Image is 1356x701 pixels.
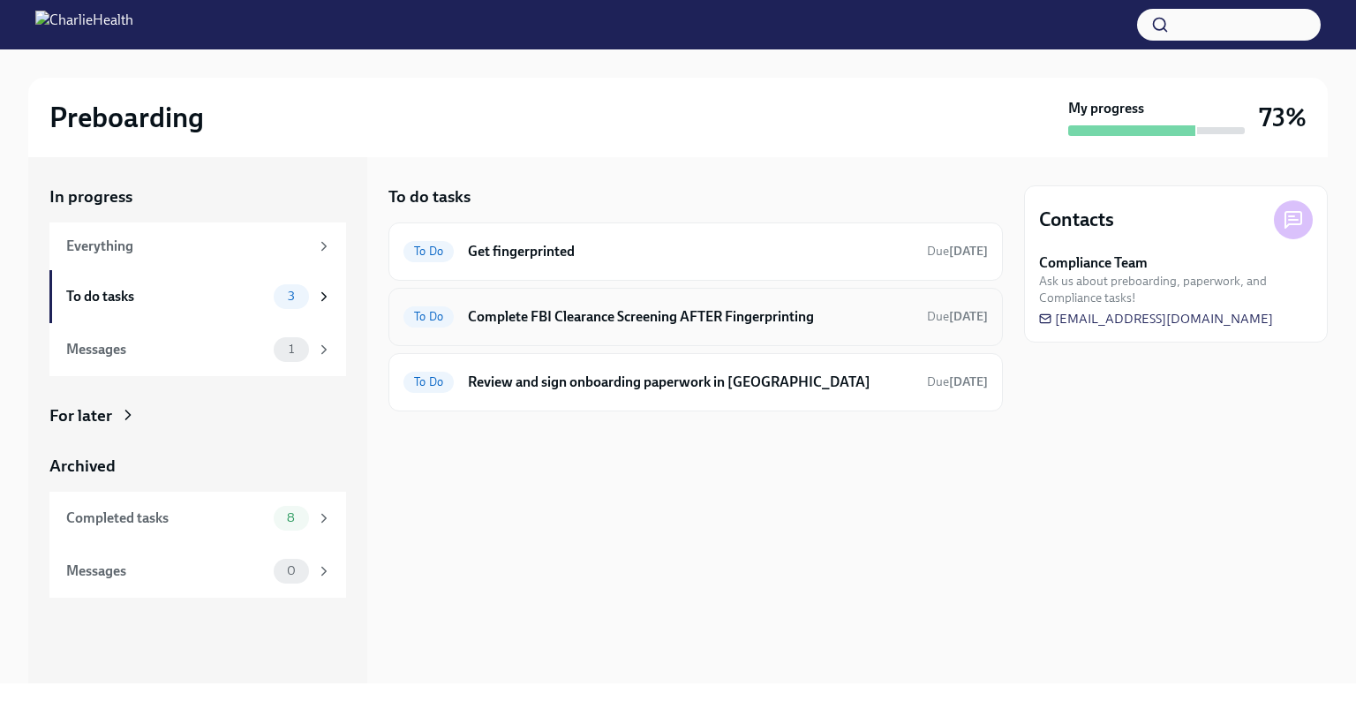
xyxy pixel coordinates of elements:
[49,270,346,323] a: To do tasks3
[403,368,988,396] a: To DoReview and sign onboarding paperwork in [GEOGRAPHIC_DATA]Due[DATE]
[949,309,988,324] strong: [DATE]
[403,375,454,388] span: To Do
[49,404,112,427] div: For later
[927,373,988,390] span: August 25th, 2025 09:00
[1039,207,1114,233] h4: Contacts
[403,237,988,266] a: To DoGet fingerprintedDue[DATE]
[66,287,267,306] div: To do tasks
[49,323,346,376] a: Messages1
[949,374,988,389] strong: [DATE]
[949,244,988,259] strong: [DATE]
[927,244,988,259] span: Due
[1259,102,1307,133] h3: 73%
[66,237,309,256] div: Everything
[278,343,305,356] span: 1
[388,185,471,208] h5: To do tasks
[49,185,346,208] a: In progress
[49,455,346,478] a: Archived
[35,11,133,39] img: CharlieHealth
[403,303,988,331] a: To DoComplete FBI Clearance Screening AFTER FingerprintingDue[DATE]
[276,511,305,524] span: 8
[49,100,204,135] h2: Preboarding
[927,374,988,389] span: Due
[66,509,267,528] div: Completed tasks
[403,245,454,258] span: To Do
[1039,273,1313,306] span: Ask us about preboarding, paperwork, and Compliance tasks!
[927,308,988,325] span: August 25th, 2025 09:00
[49,222,346,270] a: Everything
[49,492,346,545] a: Completed tasks8
[1068,99,1144,118] strong: My progress
[468,373,913,392] h6: Review and sign onboarding paperwork in [GEOGRAPHIC_DATA]
[66,562,267,581] div: Messages
[927,309,988,324] span: Due
[49,545,346,598] a: Messages0
[468,242,913,261] h6: Get fingerprinted
[1039,253,1148,273] strong: Compliance Team
[403,310,454,323] span: To Do
[66,340,267,359] div: Messages
[927,243,988,260] span: August 22nd, 2025 09:00
[468,307,913,327] h6: Complete FBI Clearance Screening AFTER Fingerprinting
[1039,310,1273,328] a: [EMAIL_ADDRESS][DOMAIN_NAME]
[277,290,305,303] span: 3
[276,564,306,577] span: 0
[49,404,346,427] a: For later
